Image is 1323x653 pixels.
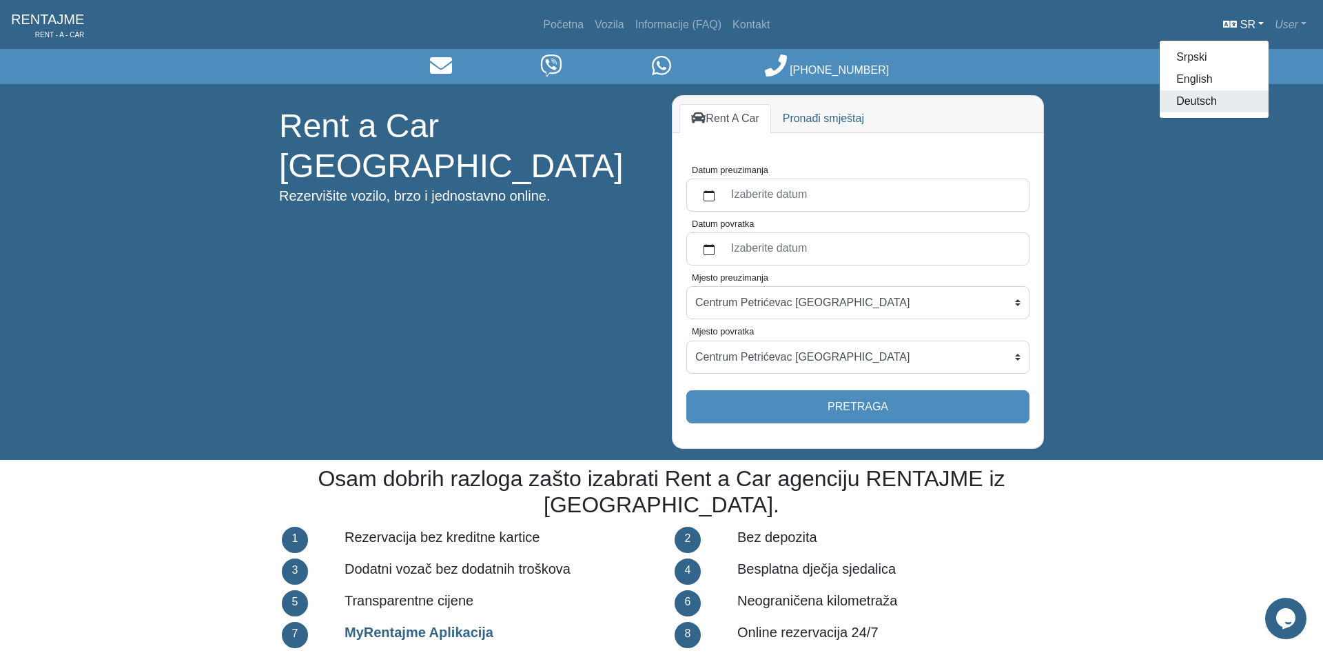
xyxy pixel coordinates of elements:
[686,390,1029,423] button: Pretraga
[279,185,651,206] p: Rezervišite vozilo, brzo i jednostavno online.
[1160,90,1269,112] a: Deutsch
[675,590,701,616] div: 6
[692,163,768,177] label: Datum preuzimanja
[282,527,308,553] div: 1
[11,30,84,40] span: RENT - A - CAR
[695,183,723,208] button: calendar
[723,183,1021,208] label: Izaberite datum
[695,237,723,261] button: calendar
[1159,40,1269,119] ul: sr
[727,524,1054,556] div: Bez depozita
[345,625,493,640] a: MyRentajme Aplikacija
[1160,68,1269,90] a: English
[279,106,651,185] h1: Rent a Car [GEOGRAPHIC_DATA]
[630,11,727,39] a: Informacije (FAQ)
[692,325,754,338] label: Mjesto povratka
[704,244,715,255] svg: calendar
[727,556,1054,587] div: Besplatna dječja sjedalica
[589,11,630,39] a: Vozila
[1240,19,1255,30] span: sr
[279,465,1044,519] h2: Osam dobrih razloga zašto izabrati Rent a Car agenciju RENTAJME iz [GEOGRAPHIC_DATA].
[1275,19,1298,30] em: User
[1265,598,1309,639] iframe: chat widget
[723,237,1021,261] label: Izaberite datum
[334,524,661,556] div: Rezervacija bez kreditne kartice
[282,559,308,585] div: 3
[727,11,775,39] a: Kontakt
[675,559,701,585] div: 4
[1269,11,1312,39] a: User
[675,527,701,553] div: 2
[679,104,771,133] a: Rent A Car
[282,622,308,648] div: 7
[1160,46,1269,68] a: Srpski
[1218,11,1269,39] a: sr
[675,622,701,648] div: 8
[692,217,754,230] label: Datum povratka
[765,64,889,76] a: [PHONE_NUMBER]
[790,64,889,76] span: [PHONE_NUMBER]
[692,271,768,284] label: Mjesto preuzimanja
[727,587,1054,619] div: Neograničena kilometraža
[334,587,661,619] div: Transparentne cijene
[282,590,308,616] div: 5
[537,11,589,39] a: Početna
[727,619,1054,651] div: Online rezervacija 24/7
[334,556,661,587] div: Dodatni vozač bez dodatnih troškova
[704,190,715,201] svg: calendar
[771,104,876,133] a: Pronađi smještaj
[11,6,84,43] a: RENTAJMERENT - A - CAR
